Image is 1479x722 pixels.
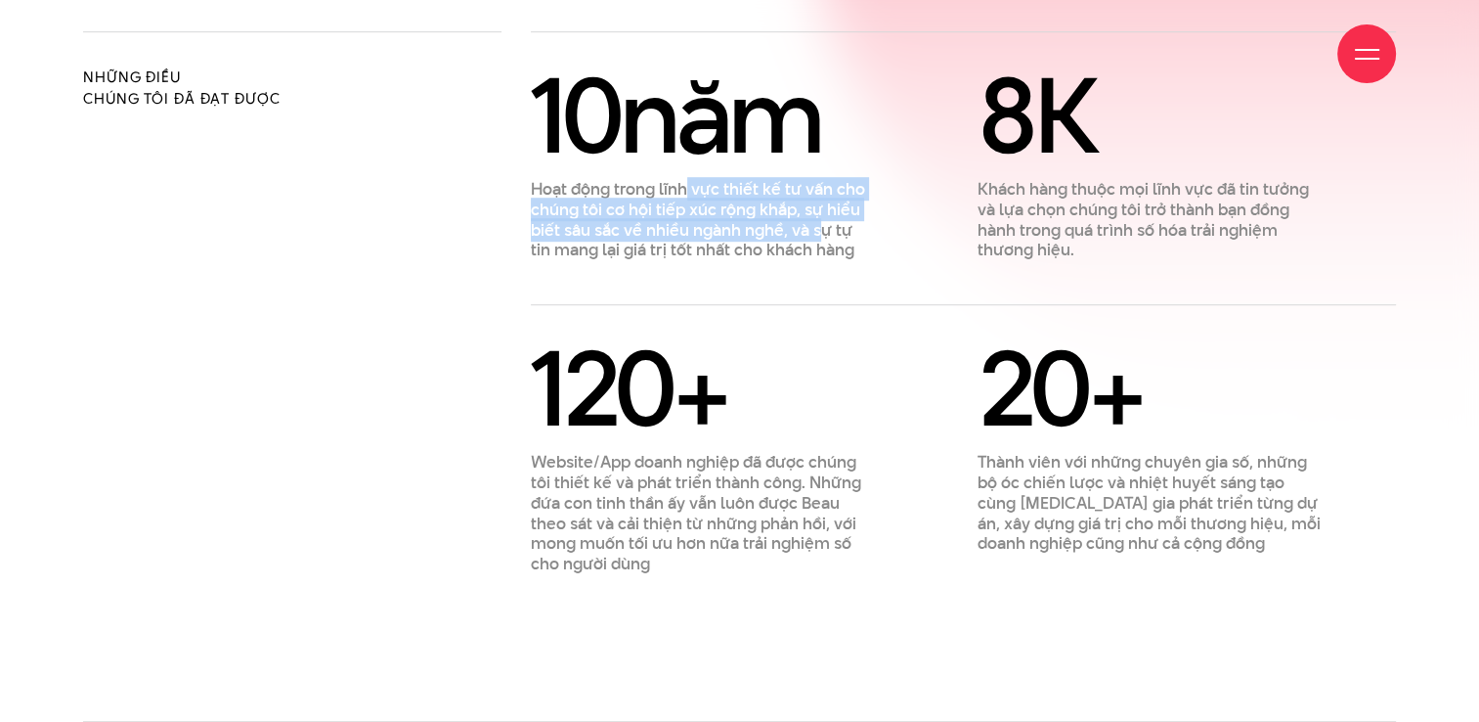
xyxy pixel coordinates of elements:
[978,67,1321,164] div: K
[978,339,1321,437] div: +
[978,42,1034,189] span: 8
[531,42,621,189] span: 10
[978,452,1321,554] p: Thành viên với những chuyên gia số, những bộ óc chiến lược và nhiệt huyết sáng tạo cùng [MEDICAL_...
[531,339,874,437] div: +
[531,452,874,574] p: Website/App doanh nghiệp đã được chúng tôi thiết kế và phát triển thành công. Những đứa con tinh ...
[531,179,874,260] p: Hoạt động trong lĩnh vực thiết kế tư vấn cho chúng tôi cơ hội tiếp xúc rộng khắp, sự hiểu biết sâ...
[531,67,874,164] div: năm
[978,315,1088,462] span: 20
[978,179,1321,260] p: Khách hàng thuộc mọi lĩnh vực đã tin tưởng và lựa chọn chúng tôi trở thành bạn đồng hành trong qu...
[531,315,673,462] span: 120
